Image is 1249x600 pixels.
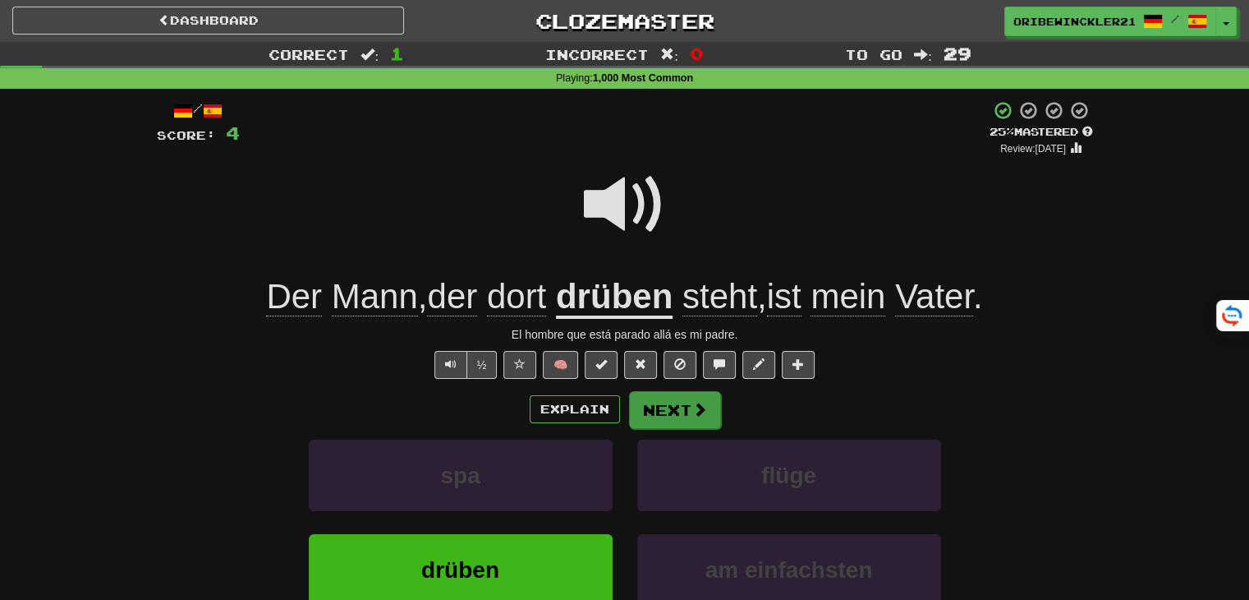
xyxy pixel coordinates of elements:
[682,277,757,316] span: steht
[1004,7,1216,36] a: OribeWinckler21 /
[157,326,1093,343] div: El hombre que está parado allá es mi padre.
[761,463,816,488] span: flüge
[690,44,704,63] span: 0
[332,277,418,316] span: Mann
[429,7,820,35] a: Clozemaster
[593,72,693,84] strong: 1,000 Most Common
[157,128,216,142] span: Score:
[226,122,240,143] span: 4
[660,48,678,62] span: :
[914,48,932,62] span: :
[530,395,620,423] button: Explain
[157,100,240,121] div: /
[487,277,546,316] span: dort
[705,557,873,583] span: am einfachsten
[266,277,556,316] span: ,
[810,277,885,316] span: mein
[944,44,971,63] span: 29
[269,46,349,62] span: Correct
[12,7,404,35] a: Dashboard
[703,351,736,379] button: Discuss sentence (alt+u)
[624,351,657,379] button: Reset to 0% Mastered (alt+r)
[845,46,902,62] span: To go
[309,440,613,511] button: spa
[556,277,673,319] u: drüben
[637,440,941,511] button: flüge
[431,351,498,379] div: Text-to-speech controls
[390,44,404,63] span: 1
[440,463,480,488] span: spa
[782,351,815,379] button: Add to collection (alt+a)
[434,351,467,379] button: Play sentence audio (ctl+space)
[545,46,649,62] span: Incorrect
[543,351,578,379] button: 🧠
[673,277,982,316] span: , .
[742,351,775,379] button: Edit sentence (alt+d)
[421,557,499,583] span: drüben
[1000,143,1066,155] small: Review: [DATE]
[360,48,379,62] span: :
[585,351,618,379] button: Set this sentence to 100% Mastered (alt+m)
[1013,14,1135,29] span: OribeWinckler21
[266,277,322,316] span: Der
[990,125,1093,140] div: Mastered
[767,277,801,316] span: ist
[629,391,721,429] button: Next
[664,351,696,379] button: Ignore sentence (alt+i)
[503,351,536,379] button: Favorite sentence (alt+f)
[990,125,1014,138] span: 25 %
[427,277,477,316] span: der
[1171,13,1179,25] span: /
[895,277,973,316] span: Vater
[466,351,498,379] button: ½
